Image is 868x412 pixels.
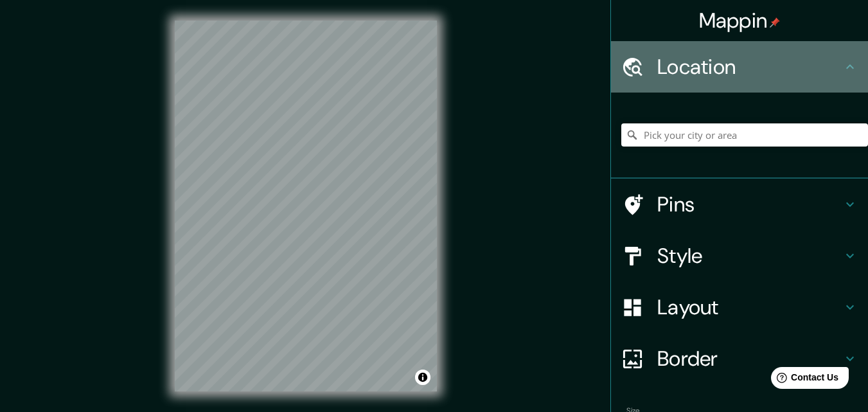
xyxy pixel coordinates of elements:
div: Style [611,230,868,282]
button: Toggle attribution [415,370,430,385]
div: Border [611,333,868,384]
div: Location [611,41,868,93]
input: Pick your city or area [621,123,868,147]
h4: Layout [657,294,842,320]
iframe: Help widget launcher [754,362,854,398]
h4: Style [657,243,842,269]
h4: Border [657,346,842,372]
canvas: Map [175,21,437,391]
h4: Mappin [699,8,781,33]
img: pin-icon.png [770,17,780,28]
h4: Pins [657,192,842,217]
h4: Location [657,54,842,80]
div: Pins [611,179,868,230]
div: Layout [611,282,868,333]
